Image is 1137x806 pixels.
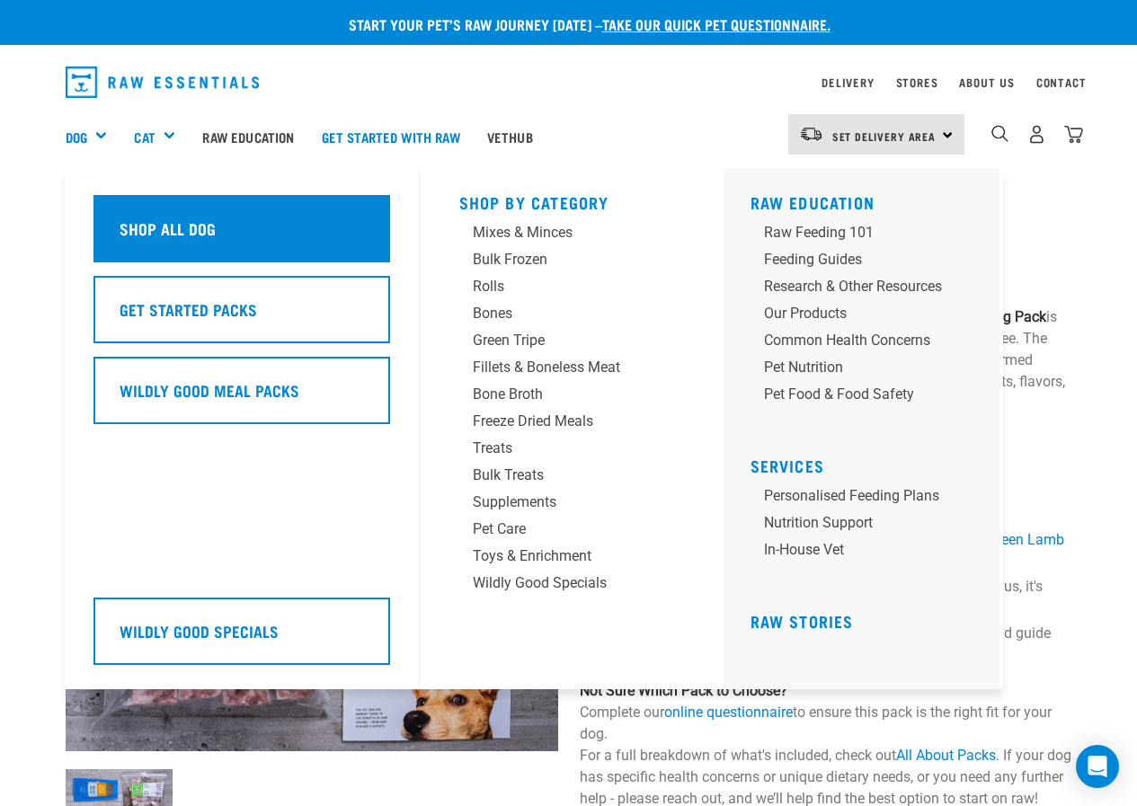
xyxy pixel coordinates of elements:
img: user.png [1027,125,1046,144]
a: Green Tripe [459,330,684,357]
div: Pet Care [473,518,641,540]
a: Get Started Packs [93,276,390,357]
a: Get started with Raw [308,101,474,173]
a: Pet Care [459,518,684,545]
nav: dropdown navigation [51,59,1087,105]
a: online questionnaire [664,704,793,721]
a: Feeding Guides [751,249,985,276]
a: Shop All Dog [93,195,390,276]
h5: Wildly Good Specials [120,619,279,642]
h5: Wildly Good Meal Packs [120,378,299,402]
div: Bones [473,303,641,324]
a: Stores [896,79,938,85]
div: Rolls [473,276,641,297]
div: Treats [473,438,641,459]
a: Raw Feeding 101 [751,222,985,249]
h5: Shop All Dog [120,217,216,240]
a: Toys & Enrichment [459,545,684,572]
div: Toys & Enrichment [473,545,641,567]
div: Common Health Concerns [764,330,942,351]
a: In-house vet [751,539,985,566]
div: Bone Broth [473,384,641,405]
img: Raw Essentials Logo [66,66,260,98]
a: Contact [1036,79,1087,85]
div: Green Tripe [473,330,641,351]
a: Rolls [459,276,684,303]
a: Pet Food & Food Safety [751,384,985,411]
a: Fillets & Boneless Meat [459,357,684,384]
div: Feeding Guides [764,249,942,270]
a: Mixes & Minces [459,222,684,249]
img: home-icon@2x.png [1064,125,1083,144]
a: Dog [66,127,87,147]
img: van-moving.png [799,126,823,142]
a: Our Products [751,303,985,330]
a: Raw Education [189,101,307,173]
a: Treats [459,438,684,465]
div: Our Products [764,303,942,324]
a: Wildly Good Meal Packs [93,357,390,438]
div: Raw Feeding 101 [764,222,942,244]
a: Common Health Concerns [751,330,985,357]
div: Open Intercom Messenger [1076,745,1119,788]
h5: Get Started Packs [120,297,257,321]
img: home-icon-1@2x.png [991,125,1008,142]
div: Fillets & Boneless Meat [473,357,641,378]
div: Bulk Frozen [473,249,641,270]
a: Raw Education [751,198,875,207]
a: Freeze Dried Meals [459,411,684,438]
a: Cat [134,127,155,147]
a: Bulk Treats [459,465,684,492]
div: Bulk Treats [473,465,641,486]
a: Research & Other Resources [751,276,985,303]
div: Supplements [473,492,641,513]
a: Supplements [459,492,684,518]
a: Delivery [822,79,874,85]
a: Bulk Frozen [459,249,684,276]
a: Personalised Feeding Plans [751,485,985,512]
a: Wildly Good Specials [459,572,684,599]
a: Raw Stories [751,616,854,625]
a: Bones [459,303,684,330]
a: take our quick pet questionnaire. [602,20,831,28]
div: Mixes & Minces [473,222,641,244]
a: Pet Nutrition [751,357,985,384]
a: Vethub [474,101,546,173]
div: Freeze Dried Meals [473,411,641,432]
a: About Us [959,79,1014,85]
div: Research & Other Resources [764,276,942,297]
a: Nutrition Support [751,512,985,539]
strong: Not Sure Which Pack to Choose? [580,682,787,699]
a: Wildly Good Specials [93,598,390,678]
div: Wildly Good Specials [473,572,641,594]
h5: Shop By Category [459,193,684,208]
a: All About Packs [896,747,996,764]
div: Pet Food & Food Safety [764,384,942,405]
div: Pet Nutrition [764,357,942,378]
h5: Services [751,456,985,471]
span: Set Delivery Area [832,133,937,139]
a: Bone Broth [459,384,684,411]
